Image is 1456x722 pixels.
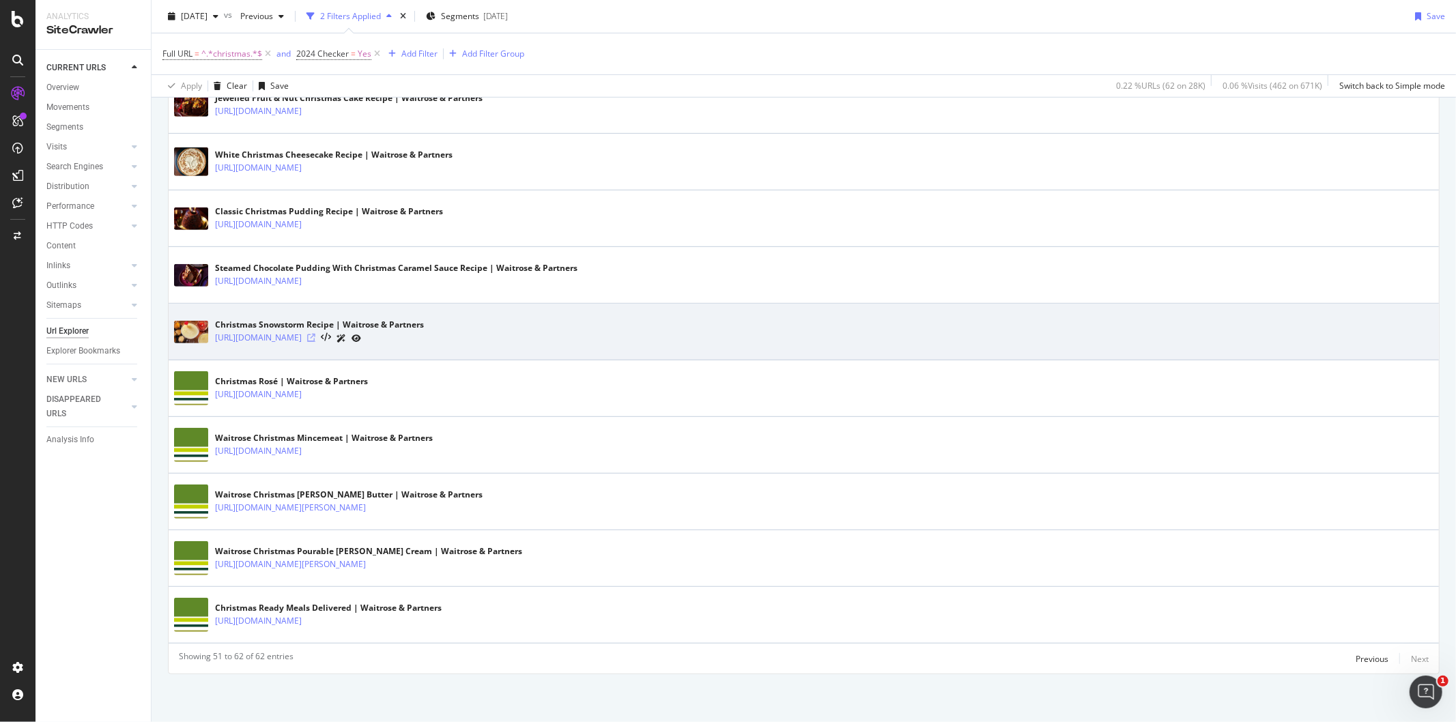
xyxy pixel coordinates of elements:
a: Visits [46,140,128,154]
span: = [351,48,356,59]
div: times [397,10,409,23]
div: Jewelled Fruit & Nut Christmas Cake Recipe | Waitrose & Partners [215,92,483,104]
a: Inlinks [46,259,128,273]
div: 0.06 % Visits ( 462 on 671K ) [1223,80,1322,91]
img: main image [174,94,208,117]
button: Apply [162,75,202,97]
div: and [276,48,291,59]
a: Content [46,239,141,253]
span: ^.*christmas.*$ [201,44,262,63]
div: Christmas Snowstorm Recipe | Waitrose & Partners [215,319,424,331]
a: AI Url Details [337,331,346,345]
div: Add Filter Group [462,48,524,59]
a: [URL][DOMAIN_NAME] [215,104,302,118]
div: Previous [1356,653,1388,665]
span: Full URL [162,48,192,59]
div: Analysis Info [46,433,94,447]
img: main image [174,321,208,343]
button: Save [253,75,289,97]
a: Performance [46,199,128,214]
span: Previous [235,10,273,22]
button: Clear [208,75,247,97]
a: URL Inspection [352,331,361,345]
div: Outlinks [46,278,76,293]
div: Search Engines [46,160,103,174]
div: CURRENT URLS [46,61,106,75]
div: Switch back to Simple mode [1339,80,1445,91]
div: White Christmas Cheesecake Recipe | Waitrose & Partners [215,149,453,161]
div: NEW URLS [46,373,87,387]
button: Previous [235,5,289,27]
div: Steamed Chocolate Pudding With Christmas Caramel Sauce Recipe | Waitrose & Partners [215,262,577,274]
div: Sitemaps [46,298,81,313]
a: [URL][DOMAIN_NAME] [215,161,302,175]
div: Movements [46,100,89,115]
div: Waitrose Christmas Mincemeat | Waitrose & Partners [215,432,433,444]
a: Distribution [46,179,128,194]
div: Add Filter [401,48,438,59]
span: Segments [441,10,479,22]
img: main image [174,598,208,632]
div: HTTP Codes [46,219,93,233]
button: Add Filter [383,46,438,62]
button: Add Filter Group [444,46,524,62]
div: Apply [181,80,202,91]
div: Visits [46,140,67,154]
a: Search Engines [46,160,128,174]
div: Waitrose Christmas [PERSON_NAME] Butter | Waitrose & Partners [215,489,483,501]
a: CURRENT URLS [46,61,128,75]
a: Explorer Bookmarks [46,344,141,358]
div: Overview [46,81,79,95]
div: Christmas Ready Meals Delivered | Waitrose & Partners [215,602,442,614]
img: main image [174,485,208,519]
button: Segments[DATE] [420,5,513,27]
div: Clear [227,80,247,91]
img: main image [174,428,208,462]
span: = [195,48,199,59]
div: Save [270,80,289,91]
div: Classic Christmas Pudding Recipe | Waitrose & Partners [215,205,443,218]
a: Segments [46,120,141,134]
button: and [276,47,291,60]
button: 2 Filters Applied [301,5,397,27]
button: Switch back to Simple mode [1334,75,1445,97]
button: View HTML Source [321,333,331,343]
div: Save [1427,10,1445,22]
a: Url Explorer [46,324,141,338]
span: 1 [1438,676,1448,687]
div: Next [1411,653,1429,665]
div: Url Explorer [46,324,89,338]
div: Performance [46,199,94,214]
img: main image [174,371,208,405]
img: main image [174,541,208,575]
div: SiteCrawler [46,23,140,38]
a: HTTP Codes [46,219,128,233]
span: 2024 Checker [296,48,349,59]
a: [URL][DOMAIN_NAME][PERSON_NAME] [215,558,366,571]
a: [URL][DOMAIN_NAME] [215,444,302,458]
a: Overview [46,81,141,95]
a: [URL][DOMAIN_NAME] [215,218,302,231]
div: Christmas Rosé | Waitrose & Partners [215,375,368,388]
a: [URL][DOMAIN_NAME] [215,274,302,288]
img: main image [174,264,208,287]
span: Yes [358,44,371,63]
a: [URL][DOMAIN_NAME] [215,331,302,345]
button: Previous [1356,650,1388,667]
div: Inlinks [46,259,70,273]
div: Distribution [46,179,89,194]
a: [URL][DOMAIN_NAME] [215,388,302,401]
a: [URL][DOMAIN_NAME] [215,614,302,628]
button: Save [1410,5,1445,27]
span: 2025 Sep. 25th [181,10,208,22]
div: Explorer Bookmarks [46,344,120,358]
div: Content [46,239,76,253]
img: main image [174,147,208,176]
button: [DATE] [162,5,224,27]
a: Movements [46,100,141,115]
div: [DATE] [483,10,508,22]
a: Sitemaps [46,298,128,313]
div: Waitrose Christmas Pourable [PERSON_NAME] Cream | Waitrose & Partners [215,545,522,558]
button: Next [1411,650,1429,667]
a: Visit Online Page [307,334,315,342]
